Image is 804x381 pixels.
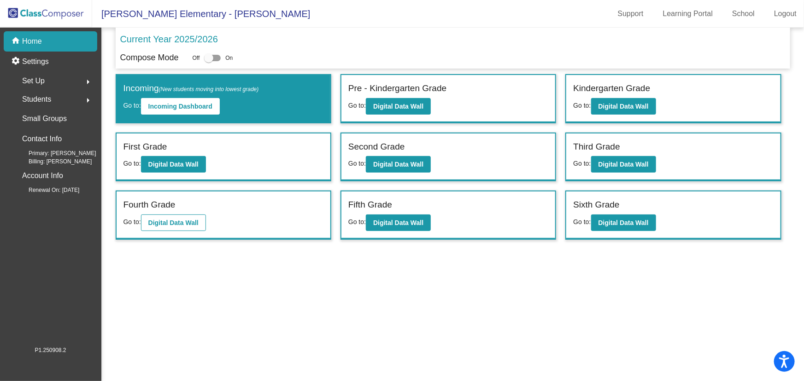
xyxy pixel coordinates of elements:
p: Account Info [22,169,63,182]
b: Digital Data Wall [599,161,649,168]
span: (New students moving into lowest grade) [159,86,259,92]
span: Go to: [573,102,591,109]
span: Renewal On: [DATE] [14,186,79,194]
p: Settings [22,56,49,67]
label: Fifth Grade [348,198,392,212]
span: Go to: [573,160,591,167]
span: [PERSON_NAME] Elementary - [PERSON_NAME] [92,6,310,21]
button: Digital Data Wall [366,214,431,231]
button: Digital Data Wall [366,98,431,115]
label: First Grade [123,140,167,154]
label: Kindergarten Grade [573,82,650,95]
button: Incoming Dashboard [141,98,220,115]
span: Billing: [PERSON_NAME] [14,157,92,166]
a: Learning Portal [656,6,721,21]
mat-icon: arrow_right [82,95,94,106]
span: Go to: [348,218,366,225]
p: Contact Info [22,133,62,145]
a: Logout [767,6,804,21]
button: Digital Data Wall [366,156,431,173]
a: Support [610,6,651,21]
mat-icon: home [11,36,22,47]
b: Digital Data Wall [373,161,423,168]
b: Digital Data Wall [148,219,199,226]
span: Go to: [573,218,591,225]
a: School [725,6,762,21]
span: Students [22,93,51,106]
span: Set Up [22,75,45,87]
button: Digital Data Wall [591,98,656,115]
label: Pre - Kindergarten Grade [348,82,446,95]
button: Digital Data Wall [591,214,656,231]
span: Off [193,54,200,62]
mat-icon: arrow_right [82,76,94,87]
b: Incoming Dashboard [148,103,212,110]
b: Digital Data Wall [599,103,649,110]
label: Sixth Grade [573,198,619,212]
label: Incoming [123,82,259,95]
b: Digital Data Wall [373,219,423,226]
b: Digital Data Wall [373,103,423,110]
span: Go to: [123,160,141,167]
p: Current Year 2025/2026 [120,32,218,46]
mat-icon: settings [11,56,22,67]
p: Compose Mode [120,52,179,64]
b: Digital Data Wall [599,219,649,226]
span: Go to: [123,218,141,225]
button: Digital Data Wall [141,214,206,231]
p: Small Groups [22,112,67,125]
span: Go to: [348,102,366,109]
button: Digital Data Wall [141,156,206,173]
button: Digital Data Wall [591,156,656,173]
span: Go to: [123,102,141,109]
b: Digital Data Wall [148,161,199,168]
label: Fourth Grade [123,198,176,212]
span: Go to: [348,160,366,167]
label: Third Grade [573,140,620,154]
label: Second Grade [348,140,405,154]
p: Home [22,36,42,47]
span: On [225,54,233,62]
span: Primary: [PERSON_NAME] [14,149,96,157]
